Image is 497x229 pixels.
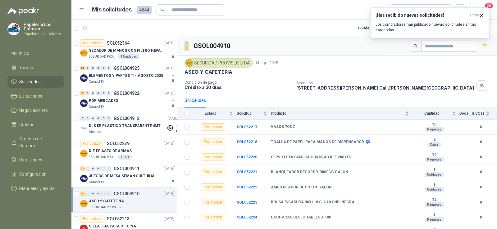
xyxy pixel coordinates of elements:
img: Company Logo [186,59,193,66]
div: Por cotizar [201,199,225,206]
div: 0 [80,116,85,121]
div: 0 [85,192,90,196]
a: SOL052220 [237,155,257,159]
div: Por cotizar [201,214,225,221]
div: 10 KIT [118,155,132,160]
div: Por cotizar [201,153,225,161]
div: SEGURIDAD PROVISER LTDA [185,58,253,68]
p: KLS DE PLASTICO TRANSPARENTE 4MT CAL 4 Y CINTA TRA [89,123,166,129]
div: 0 [101,192,106,196]
b: 10 [413,122,456,127]
div: Solicitudes [185,97,206,104]
div: 23 [80,66,85,70]
p: SOL052364 [107,41,130,45]
img: Company Logo [80,99,88,107]
th: Estado [193,108,237,120]
a: Configuración [7,168,64,180]
span: Producto [271,111,404,116]
a: Licitaciones [7,90,64,102]
p: [DATE] [164,90,174,96]
th: Cantidad [413,108,459,120]
b: CUCHARAS DESECHABLES X 100 [271,215,331,220]
img: Company Logo [80,74,88,82]
b: 2 [413,137,456,142]
a: 5 0 0 0 0 0 GSOL004922[DATE] Company LogoPOP MERCADEOCaracol TV [80,90,176,109]
p: Caracol TV [89,104,104,109]
p: [DATE] [164,40,174,46]
p: Caracol TV [89,180,104,185]
img: Company Logo [80,150,88,157]
p: Almatec [89,130,101,134]
th: Producto [271,108,413,120]
img: Company Logo [80,49,88,57]
div: 0 [96,192,101,196]
span: Estado [193,111,228,116]
div: 0 [85,166,90,171]
span: Inicio [19,50,29,57]
div: 0 [107,66,111,70]
img: Company Logo [80,125,88,132]
div: 0 [101,116,106,121]
span: Cotizar [19,121,34,128]
div: 0 [96,166,101,171]
div: Paquetes [425,202,444,207]
div: 0 [107,91,111,95]
p: [DATE] [164,141,174,147]
b: 0 [472,200,490,205]
p: Los compradores han publicado nuevas solicitudes en tus categorías. [376,22,484,33]
p: ASEO Y CAFETERIA [185,69,232,75]
b: 12 [413,197,456,202]
div: 0 [85,116,90,121]
a: Solicitudes [7,76,64,88]
b: 0 [472,139,490,145]
span: Solicitudes [19,78,41,85]
p: [STREET_ADDRESS][PERSON_NAME] Cali , [PERSON_NAME][GEOGRAPHIC_DATA] [296,85,474,90]
b: TOALLA DE PAPEL PARA MANOS DE DISPENSADOR [271,140,364,145]
div: 0 [91,91,95,95]
div: 10 [80,166,85,171]
p: GSOL004911 [114,166,139,171]
p: GSOL004912 [114,116,139,121]
a: Manuales y ayuda [7,183,64,194]
a: Inicio [7,47,64,59]
a: Por cotizarSOL052364[DATE] Company LogoSECADOR DE MANOS CON FILTRO HEPA, SECADO RAPIDOSEGURIDAD P... [71,37,177,62]
div: Por cotizar [80,39,104,47]
a: Remisiones [7,154,64,166]
div: 0 [107,192,111,196]
b: 1 [413,213,456,218]
b: 1 [413,167,456,172]
span: Configuración [19,171,47,178]
div: Por cotizar [201,123,225,131]
span: Remisiones [19,156,42,163]
span: Órdenes de Compra [19,135,58,149]
b: 1 [413,183,456,187]
h3: GSOL004910 [194,41,231,51]
div: 0 [96,91,101,95]
img: Logo peakr [7,7,39,15]
a: Por cotizarSOL052239[DATE] Company LogoKIT DE ASEO DE ARMASSEGURIDAD PROVISER LTDA10 KIT [71,137,177,162]
button: ¡Has recibido nuevas solicitudes!ahora Los compradores han publicado nuevas solicitudes en tus ca... [370,7,490,38]
a: 10 0 0 0 0 0 GSOL004911[DATE] Company LogoJUEGOS DE MESA SEMAN CULTURALCaracol TV [80,165,176,185]
p: KIT DE ASEO DE ARMAS [89,148,132,154]
span: ahora [469,13,479,18]
p: SEGURIDAD PROVISER LTDA [89,205,128,210]
b: BOLSA P/BASURA 90X110 C-2 10 UND. NEGRA [271,200,354,205]
p: [DATE] [168,116,178,121]
div: 0 [91,166,95,171]
b: VASOS 7ONZ [271,125,295,130]
b: 0 [472,124,490,130]
b: 0 [472,154,490,160]
div: Por cotizar [201,169,225,176]
a: SOL052223 [237,200,257,205]
div: 0 [107,116,111,121]
a: SOL052222 [237,185,257,189]
span: Solicitud [237,111,262,116]
p: 14 ago, 2025 [255,60,278,66]
div: Unidades [425,187,444,192]
p: Dirección [296,81,474,85]
b: 10 [413,152,456,157]
div: Paquetes [425,217,444,222]
div: Cajas [427,142,441,147]
div: 0 [91,116,95,121]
